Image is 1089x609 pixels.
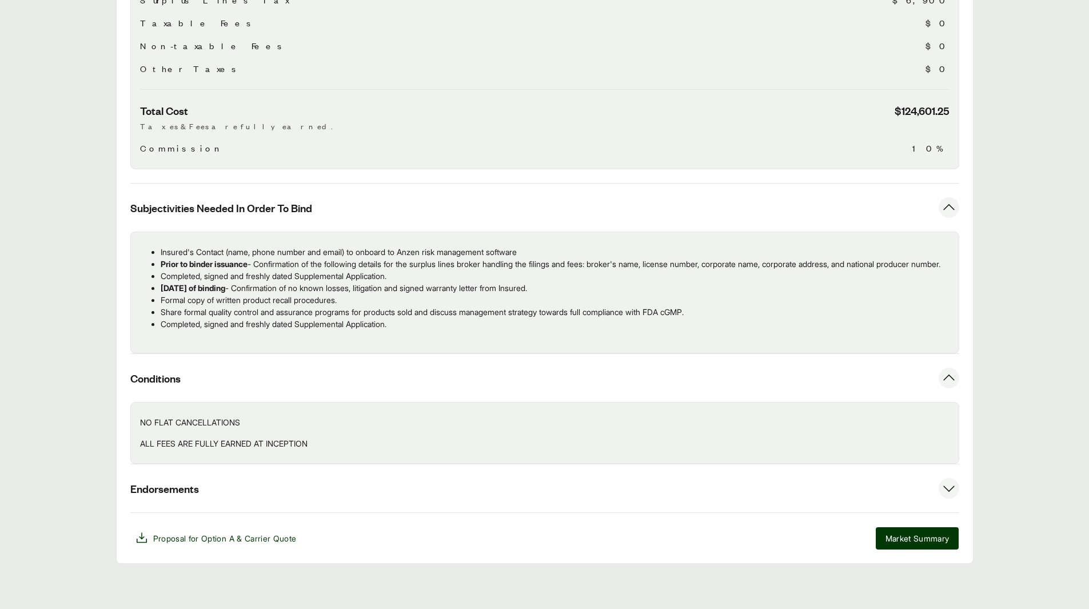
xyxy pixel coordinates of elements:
[926,62,950,75] span: $0
[140,39,286,53] span: Non-taxable Fees
[161,246,950,258] p: Insured's Contact (name, phone number and email) to onboard to Anzen risk management software
[153,532,297,544] span: Proposal for
[161,270,950,282] p: Completed, signed and freshly dated Supplemental Application.
[161,259,248,269] strong: Prior to binder issuance
[140,141,224,155] span: Commission
[130,481,199,496] span: Endorsements
[161,294,950,306] p: Formal copy of written product recall procedures.
[130,354,959,402] button: Conditions
[885,532,950,544] span: Market Summary
[140,120,950,132] p: Taxes & Fees are fully earned.
[926,16,950,30] span: $0
[130,527,301,550] button: Proposal for Option A & Carrier Quote
[161,306,950,318] p: Share formal quality control and assurance programs for products sold and discuss management stra...
[130,201,312,215] span: Subjectivities Needed In Order To Bind
[140,104,188,118] span: Total Cost
[140,437,950,449] p: ALL FEES ARE FULLY EARNED AT INCEPTION
[237,534,296,543] span: & Carrier Quote
[912,141,950,155] span: 10%
[140,16,256,30] span: Taxable Fees
[130,184,959,232] button: Subjectivities Needed In Order To Bind
[140,62,241,75] span: Other Taxes
[161,282,950,294] p: - Confirmation of no known losses, litigation and signed warranty letter from Insured.
[130,371,181,385] span: Conditions
[895,104,950,118] span: $124,601.25
[130,464,959,512] button: Endorsements
[161,318,950,330] p: Completed, signed and freshly dated Supplemental Application.
[926,39,950,53] span: $0
[876,527,959,550] button: Market Summary
[161,258,950,270] p: - Confirmation of the following details for the surplus lines broker handling the filings and fee...
[161,283,225,293] strong: [DATE] of binding
[140,416,950,428] p: NO FLAT CANCELLATIONS
[201,534,234,543] span: Option A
